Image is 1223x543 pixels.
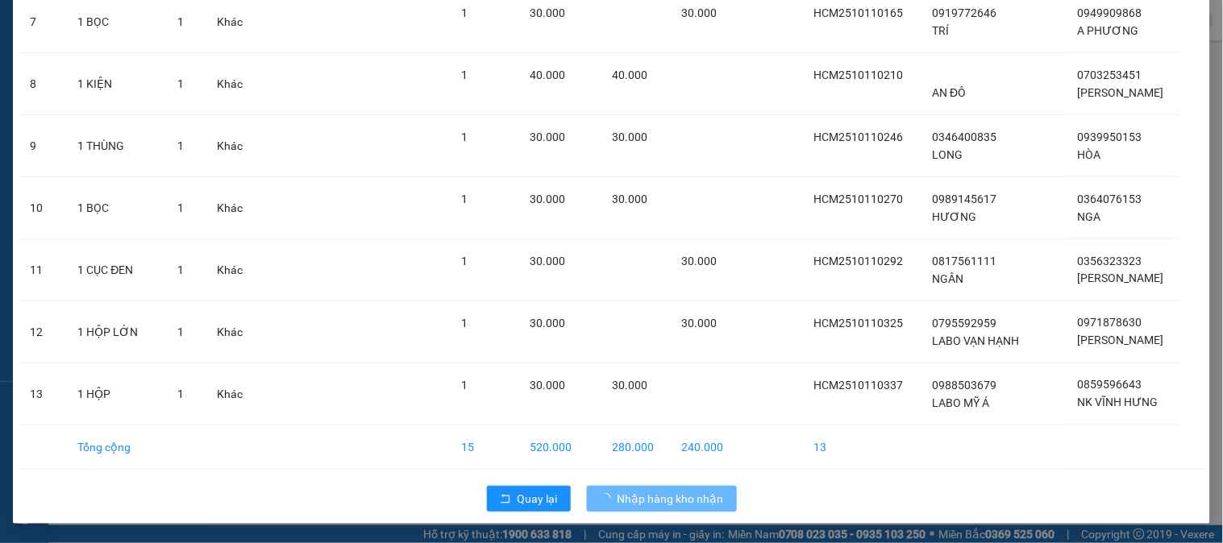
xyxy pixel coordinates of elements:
[587,486,737,512] button: Nhập hàng kho nhận
[932,24,949,37] span: TRÍ
[612,131,647,143] span: 30.000
[17,301,64,363] td: 12
[530,6,566,19] span: 30.000
[17,363,64,425] td: 13
[814,131,904,143] span: HCM2510110246
[612,68,647,81] span: 40.000
[814,193,904,205] span: HCM2510110270
[600,493,618,504] span: loading
[530,317,566,330] span: 30.000
[530,131,566,143] span: 30.000
[1078,255,1142,267] span: 0356323323
[518,490,558,508] span: Quay lại
[17,177,64,239] td: 10
[462,317,468,330] span: 1
[681,317,717,330] span: 30.000
[599,425,668,470] td: 280.000
[205,363,258,425] td: Khác
[64,425,164,470] td: Tổng cộng
[177,388,184,400] span: 1
[932,272,963,285] span: NGÂN
[64,363,164,425] td: 1 HỘP
[932,148,963,161] span: LONG
[932,210,976,223] span: HƯƠNG
[530,193,566,205] span: 30.000
[668,425,738,470] td: 240.000
[932,334,1019,347] span: LABO VẠN HẠNH
[932,379,996,392] span: 0988503679
[17,115,64,177] td: 9
[462,68,468,81] span: 1
[205,53,258,115] td: Khác
[681,255,717,267] span: 30.000
[177,77,184,90] span: 1
[64,53,164,115] td: 1 KIỆN
[205,301,258,363] td: Khác
[530,255,566,267] span: 30.000
[801,425,919,470] td: 13
[177,201,184,214] span: 1
[932,255,996,267] span: 0817561111
[462,255,468,267] span: 1
[681,6,717,19] span: 30.000
[518,425,599,470] td: 520.000
[932,193,996,205] span: 0989145617
[64,301,164,363] td: 1 HỘP LỚN
[1078,24,1139,37] span: A PHƯƠNG
[932,6,996,19] span: 0919772646
[462,131,468,143] span: 1
[64,115,164,177] td: 1 THÙNG
[932,86,966,99] span: AN ĐÔ
[1078,334,1164,347] span: [PERSON_NAME]
[1078,68,1142,81] span: 0703253451
[1078,148,1101,161] span: HÒA
[1078,396,1159,409] span: NK VĨNH HƯNG
[814,255,904,267] span: HCM2510110292
[177,263,184,276] span: 1
[932,131,996,143] span: 0346400835
[500,493,511,506] span: rollback
[612,193,647,205] span: 30.000
[1078,6,1142,19] span: 0949909868
[612,379,647,392] span: 30.000
[1078,86,1164,99] span: [PERSON_NAME]
[462,6,468,19] span: 1
[64,177,164,239] td: 1 BỌC
[449,425,518,470] td: 15
[1078,379,1142,392] span: 0859596643
[814,379,904,392] span: HCM2510110337
[177,15,184,28] span: 1
[487,486,571,512] button: rollbackQuay lại
[1078,317,1142,330] span: 0971878630
[1078,210,1101,223] span: NGA
[1078,272,1164,285] span: [PERSON_NAME]
[932,396,989,409] span: LABO MỸ Á
[177,325,184,338] span: 1
[1078,131,1142,143] span: 0939950153
[205,239,258,301] td: Khác
[530,68,566,81] span: 40.000
[205,115,258,177] td: Khác
[64,239,164,301] td: 1 CỤC ĐEN
[177,139,184,152] span: 1
[618,490,724,508] span: Nhập hàng kho nhận
[17,53,64,115] td: 8
[814,317,904,330] span: HCM2510110325
[17,239,64,301] td: 11
[932,317,996,330] span: 0795592959
[1078,193,1142,205] span: 0364076153
[462,193,468,205] span: 1
[814,68,904,81] span: HCM2510110210
[205,177,258,239] td: Khác
[814,6,904,19] span: HCM2510110165
[530,379,566,392] span: 30.000
[462,379,468,392] span: 1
